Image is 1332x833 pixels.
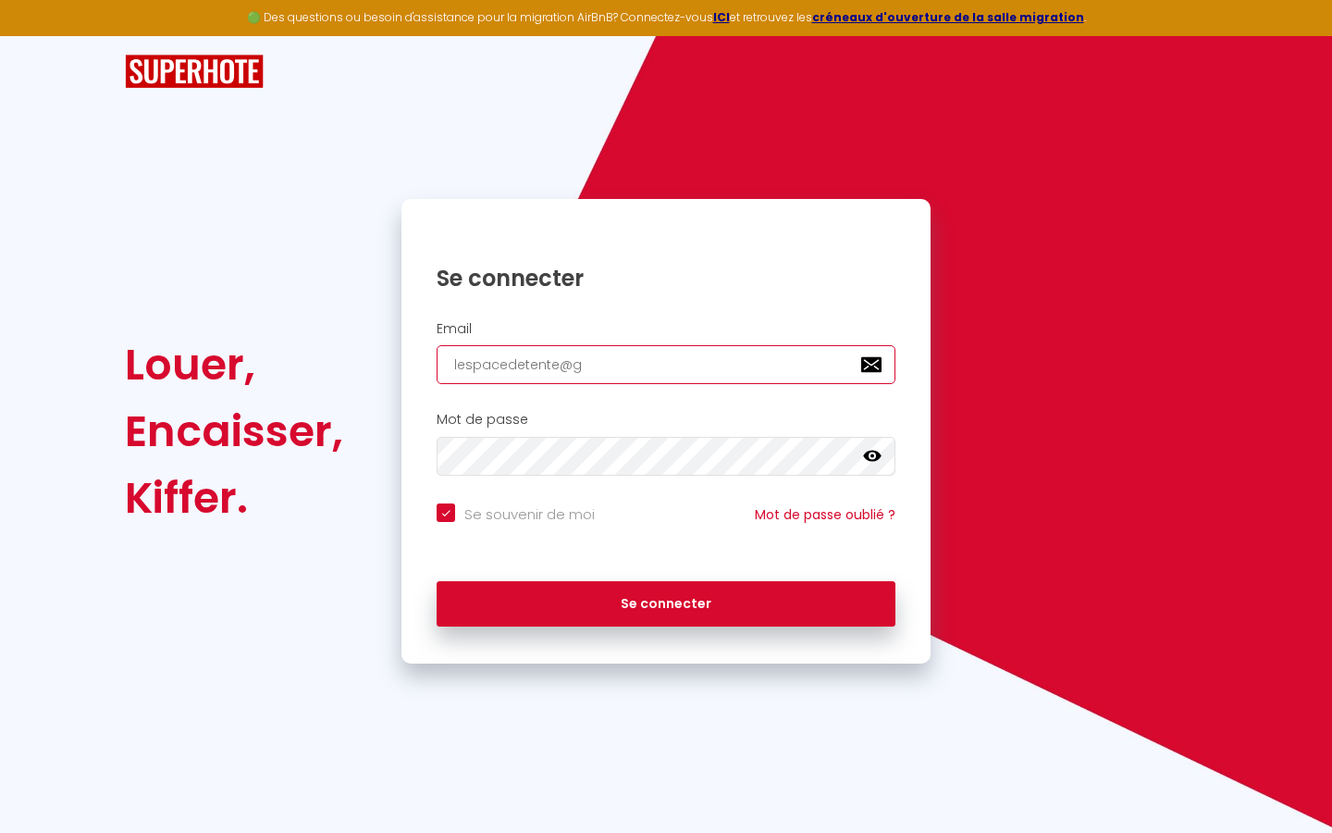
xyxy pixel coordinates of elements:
[437,412,895,428] h2: Mot de passe
[755,505,895,524] a: Mot de passe oublié ?
[125,398,343,465] div: Encaisser,
[15,7,70,63] button: Ouvrir le widget de chat LiveChat
[437,264,895,292] h1: Se connecter
[125,331,343,398] div: Louer,
[125,465,343,531] div: Kiffer.
[437,321,895,337] h2: Email
[437,581,895,628] button: Se connecter
[812,9,1084,25] a: créneaux d'ouverture de la salle migration
[437,345,895,384] input: Ton Email
[713,9,730,25] a: ICI
[125,55,264,89] img: SuperHote logo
